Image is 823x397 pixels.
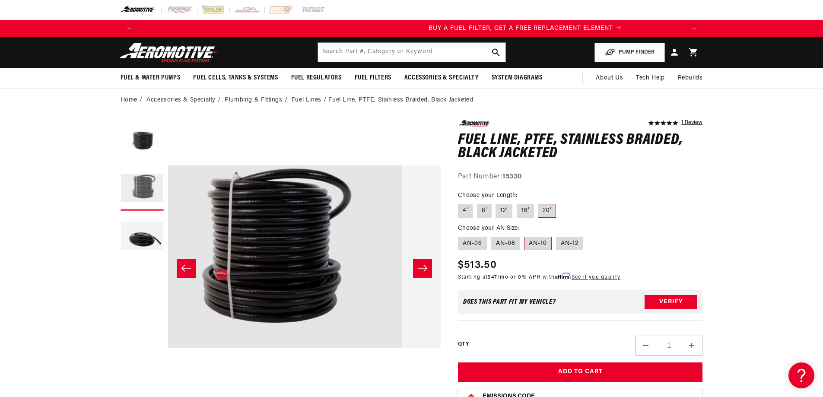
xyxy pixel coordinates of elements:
button: search button [486,43,505,62]
label: AN-10 [524,237,552,251]
label: 8' [477,204,492,218]
button: Translation missing: en.sections.announcements.previous_announcement [121,20,138,37]
button: PUMP FINDER [594,43,665,62]
legend: Choose your AN Size: [458,224,520,233]
label: AN-08 [491,237,520,251]
span: Fuel & Water Pumps [121,73,181,83]
div: Does This part fit My vehicle? [463,299,556,305]
span: Fuel Cells, Tanks & Systems [193,73,278,83]
span: About Us [596,75,623,81]
slideshow-component: Translation missing: en.sections.announcements.announcement_bar [99,20,724,37]
span: Rebuilds [678,73,703,83]
div: 2 of 4 [251,24,799,33]
span: $47 [488,275,497,280]
div: Announcement [251,24,799,33]
a: About Us [589,68,629,89]
label: 12' [496,204,512,218]
h1: Fuel Line, PTFE, Stainless Braided, Black Jacketed [458,133,703,161]
button: Slide left [177,259,196,278]
button: Load image 1 in gallery view [121,120,164,163]
input: Search by Part Number, Category or Keyword [318,43,505,62]
span: BUY A FUEL FILTER, GET A FREE REPLACEMENT ELEMENT [429,25,613,32]
span: Affirm [555,273,570,279]
label: 4' [458,204,473,218]
button: Load image 2 in gallery view [121,168,164,211]
span: Accessories & Specialty [404,73,479,83]
a: Fuel Lines [292,95,321,105]
label: 20' [538,204,556,218]
a: Plumbing & Fittings [225,95,282,105]
a: 1 reviews [681,120,702,126]
a: See if you qualify - Learn more about Affirm Financing (opens in modal) [572,275,620,280]
span: Tech Help [636,73,664,83]
span: Fuel Regulators [291,73,342,83]
div: Part Number: [458,172,703,183]
nav: breadcrumbs [121,95,703,105]
label: AN-06 [458,237,487,251]
li: Accessories & Specialty [146,95,222,105]
legend: Choose your Length: [458,191,518,200]
button: Slide right [413,259,432,278]
button: Add to Cart [458,362,703,382]
span: $513.50 [458,257,497,273]
summary: Fuel Cells, Tanks & Systems [187,68,284,88]
label: AN-12 [556,237,583,251]
summary: Fuel & Water Pumps [114,68,187,88]
summary: System Diagrams [485,68,549,88]
img: Aeromotive [117,42,225,63]
p: Starting at /mo or 0% APR with . [458,273,620,281]
summary: Fuel Regulators [285,68,348,88]
li: Fuel Line, PTFE, Stainless Braided, Black Jacketed [328,95,473,105]
strong: 15330 [502,173,522,180]
summary: Tech Help [629,68,671,89]
button: Translation missing: en.sections.announcements.next_announcement [686,20,703,37]
summary: Fuel Filters [348,68,398,88]
button: Verify [645,295,697,309]
summary: Accessories & Specialty [398,68,485,88]
span: System Diagrams [492,73,543,83]
a: Home [121,95,137,105]
summary: Rebuilds [671,68,709,89]
button: Load image 3 in gallery view [121,215,164,258]
span: Fuel Filters [355,73,391,83]
label: 16' [517,204,534,218]
label: QTY [458,341,469,348]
